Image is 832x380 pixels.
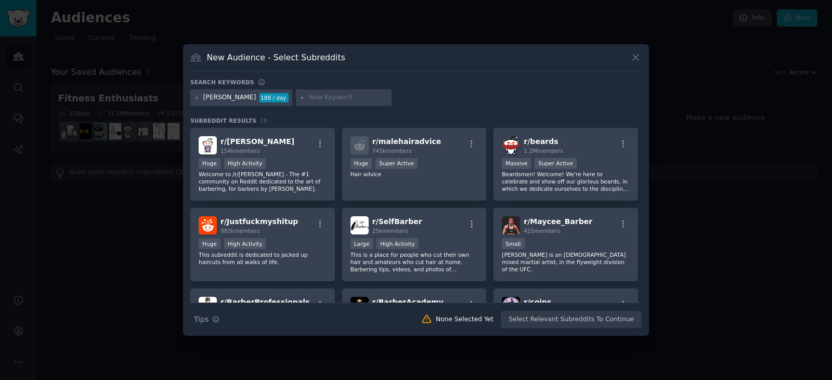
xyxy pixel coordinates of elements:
div: 188 / day [259,93,289,102]
img: beards [502,136,520,154]
img: Justfuckmyshitup [199,216,217,234]
p: [PERSON_NAME] is an [DEMOGRAPHIC_DATA] mixed martial artist, in the flyweight division of the UFC. [502,251,630,273]
div: Massive [502,158,531,169]
div: High Activity [224,158,266,169]
img: Maycee_Barber [502,216,520,234]
button: Tips [190,310,223,329]
span: r/ BarberAcademy [372,298,444,306]
div: Huge [199,158,220,169]
p: Hair advice [350,171,478,178]
img: BarberAcademy [350,297,369,315]
div: Small [502,238,524,249]
h3: Search keywords [190,78,254,86]
div: Large [350,238,373,249]
img: SelfBarber [350,216,369,234]
img: Barber [199,136,217,154]
p: Welcome to /r/[PERSON_NAME] - The #1 community on Reddit dedicated to the art of barbering, for b... [199,171,327,192]
div: None Selected Yet [436,315,493,324]
p: This is a place for people who cut their own hair and amateurs who cut hair at home. Barbering ti... [350,251,478,273]
img: coins [502,297,520,315]
div: Huge [199,238,220,249]
span: r/ malehairadvice [372,137,441,146]
span: 425 members [524,228,560,234]
span: r/ coins [524,298,551,306]
span: r/ BarberProfessionals [220,298,309,306]
div: High Activity [376,238,419,249]
span: r/ Justfuckmyshitup [220,217,298,226]
span: 745k members [372,148,412,154]
span: 983k members [220,228,260,234]
span: r/ beards [524,137,558,146]
div: Super Active [535,158,577,169]
span: r/ [PERSON_NAME] [220,137,294,146]
div: [PERSON_NAME] [203,93,256,102]
h3: New Audience - Select Subreddits [207,52,345,63]
span: 154k members [220,148,260,154]
div: Super Active [375,158,418,169]
span: 1.2M members [524,148,563,154]
span: r/ Maycee_Barber [524,217,592,226]
span: 18 [260,117,267,124]
img: BarberProfessionals [199,297,217,315]
span: r/ SelfBarber [372,217,422,226]
span: Tips [194,314,209,325]
p: Beardsmen! Welcome! We're here to celebrate and show off our glorious beards, in which we dedicat... [502,171,630,192]
div: Huge [350,158,372,169]
span: Subreddit Results [190,117,256,124]
div: High Activity [224,238,266,249]
span: 25k members [372,228,408,234]
p: This subreddit is dedicated to jacked up haircuts from all walks of life. [199,251,327,266]
input: New Keyword [309,93,388,102]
